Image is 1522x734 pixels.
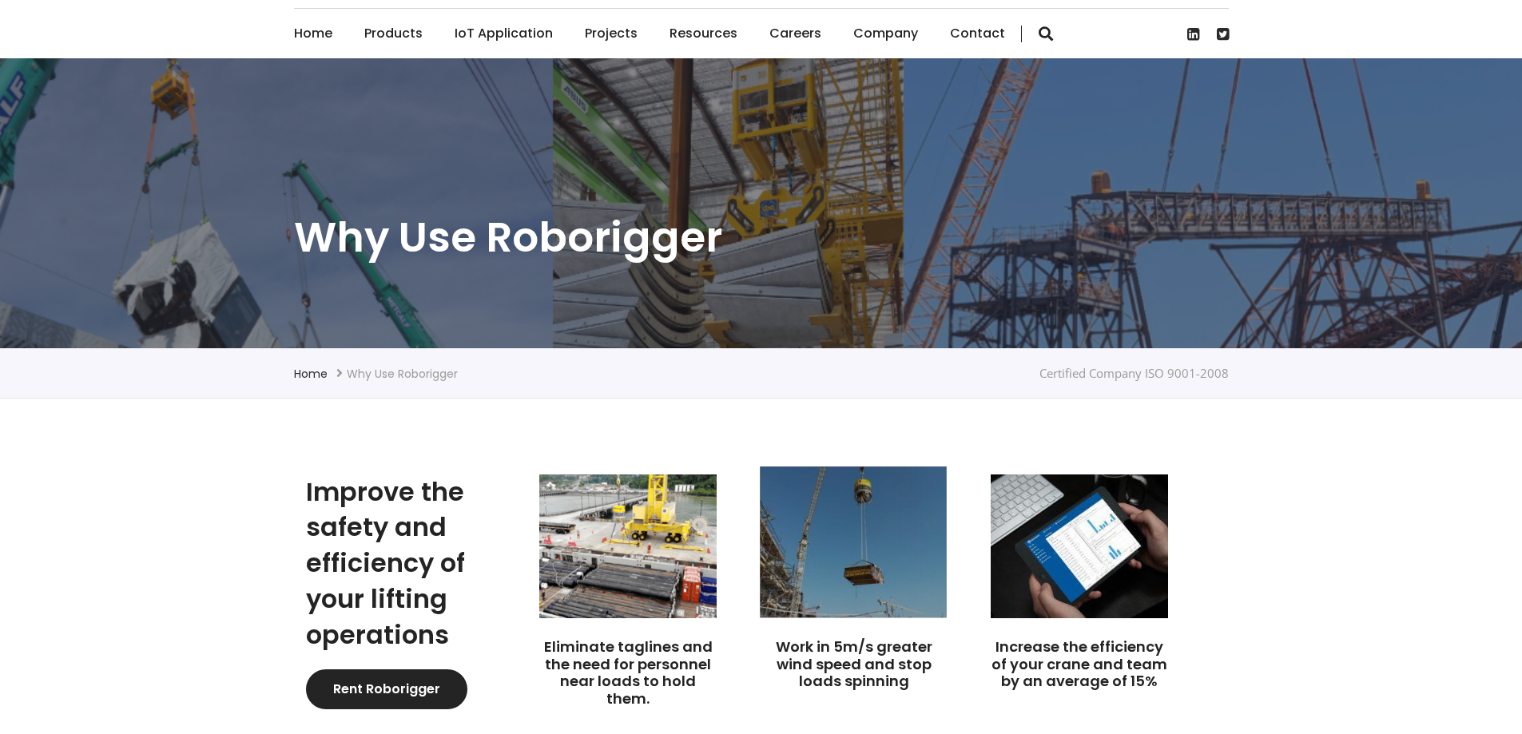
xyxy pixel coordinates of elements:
[585,9,638,58] a: Projects
[306,474,492,653] h2: Improve the safety and efficiency of your lifting operations
[455,9,553,58] a: IoT Application
[347,364,458,383] li: Why use Roborigger
[306,669,467,709] a: Rent Roborigger
[991,637,1167,691] a: Increase the efficiency of your crane and team by an average of 15%
[294,9,332,58] a: Home
[776,637,932,691] a: Work in 5m/s greater wind speed and stop loads spinning
[769,9,821,58] a: Careers
[1039,363,1229,384] div: Certified Company ISO 9001-2008
[761,466,948,617] img: Roborigger load control device for crane lifting on Alec's One Zaabeel site
[950,9,1005,58] a: Contact
[294,210,1229,264] h1: Why use Roborigger
[670,9,737,58] a: Resources
[294,366,328,382] a: Home
[364,9,423,58] a: Products
[544,637,713,708] a: Eliminate taglines and the need for personnel near loads to hold them.
[853,9,918,58] a: Company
